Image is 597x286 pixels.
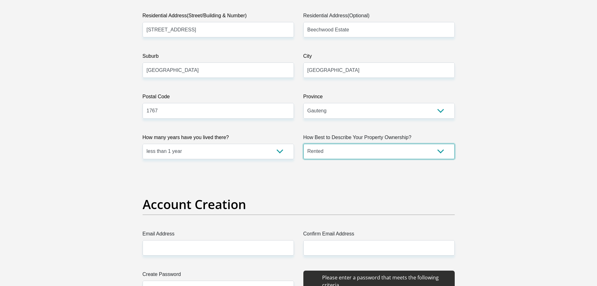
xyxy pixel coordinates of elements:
label: How Best to Describe Your Property Ownership? [303,134,455,144]
input: Confirm Email Address [303,240,455,256]
select: Please select a value [303,144,455,159]
label: Confirm Email Address [303,230,455,240]
label: Residential Address(Optional) [303,12,455,22]
input: Suburb [143,62,294,78]
input: Address line 2 (Optional) [303,22,455,37]
label: Province [303,93,455,103]
label: Create Password [143,271,294,281]
label: Email Address [143,230,294,240]
input: Valid residential address [143,22,294,37]
select: Please select a value [143,144,294,159]
label: Postal Code [143,93,294,103]
label: How many years have you lived there? [143,134,294,144]
label: Residential Address(Street/Building & Number) [143,12,294,22]
input: City [303,62,455,78]
input: Postal Code [143,103,294,118]
input: Email Address [143,240,294,256]
select: Please Select a Province [303,103,455,118]
label: City [303,52,455,62]
h2: Account Creation [143,197,455,212]
label: Suburb [143,52,294,62]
